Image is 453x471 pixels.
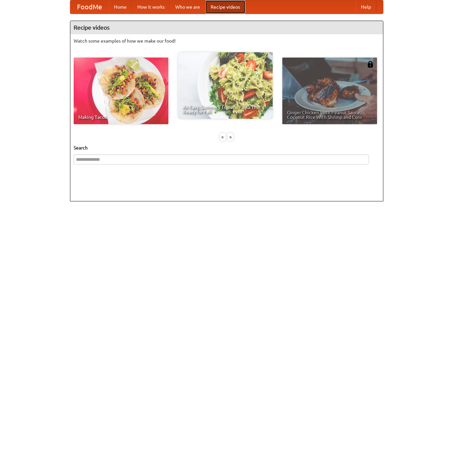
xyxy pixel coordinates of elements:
a: FoodMe [70,0,109,14]
span: Making Tacos [78,115,164,119]
div: « [220,133,226,141]
a: Making Tacos [74,58,168,124]
a: How it works [132,0,170,14]
a: Recipe videos [205,0,245,14]
h4: Recipe videos [70,21,383,34]
div: » [227,133,233,141]
span: An Easy, Summery Tomato Pasta That's Ready for Fall [183,105,268,114]
a: An Easy, Summery Tomato Pasta That's Ready for Fall [178,52,273,119]
p: Watch some examples of how we make our food! [74,38,380,44]
h5: Search [74,144,380,151]
a: Who we are [170,0,205,14]
a: Help [356,0,376,14]
a: Home [109,0,132,14]
img: 483408.png [367,61,374,68]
